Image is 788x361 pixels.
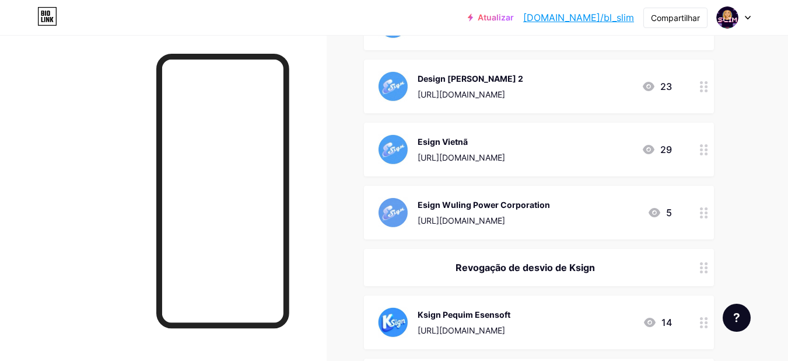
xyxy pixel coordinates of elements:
font: [URL][DOMAIN_NAME] [418,152,505,162]
font: [DOMAIN_NAME]/bl_slim [523,12,634,23]
font: Ksign Pequim Esensoft [418,310,510,320]
font: 29 [660,144,672,155]
img: Esign Wuling Power Corporation [378,197,408,228]
img: Design Sushine 2 [378,71,408,102]
font: Esign Wuling Power Corporation [418,200,550,210]
font: Esign Vietnã [418,137,468,147]
font: [URL][DOMAIN_NAME] [418,325,505,335]
font: Design [PERSON_NAME] 2 [418,74,523,84]
img: Ksign Pequim Esensoft [378,307,408,338]
font: Compartilhar [651,13,700,23]
a: [DOMAIN_NAME]/bl_slim [523,11,634,25]
font: 23 [660,81,672,92]
font: Revogação de desvio de Ksign [456,262,595,273]
font: [URL][DOMAIN_NAME] [418,216,505,225]
font: [URL][DOMAIN_NAME] [418,89,505,99]
font: Atualizar [478,12,514,22]
img: bell_lima [716,6,738,29]
font: 5 [666,207,672,218]
img: Esign Vietnã [378,134,408,165]
font: 14 [661,317,672,328]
